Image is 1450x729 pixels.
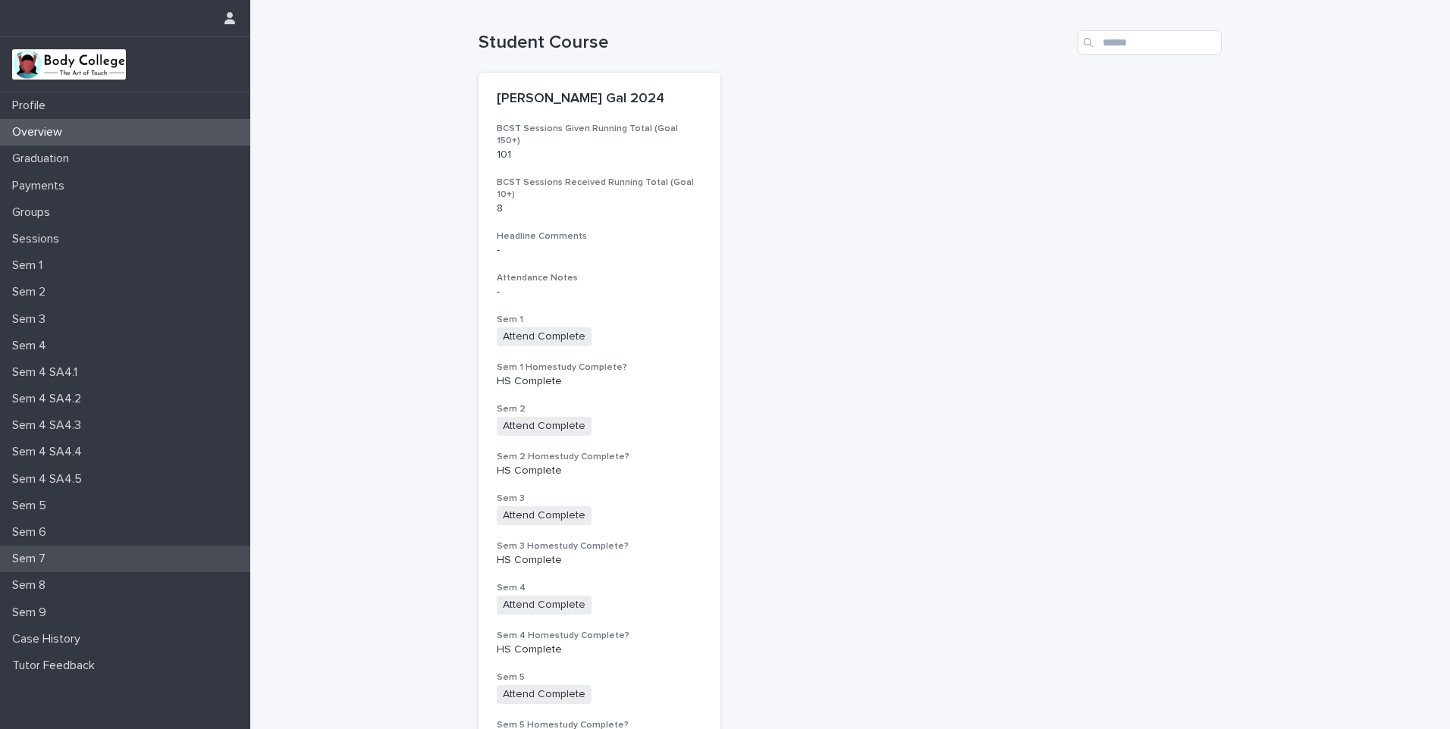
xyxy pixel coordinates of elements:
p: HS Complete [497,643,702,656]
p: Sem 3 [6,312,58,327]
p: Graduation [6,152,81,166]
p: Sem 7 [6,552,58,566]
h3: Sem 3 Homestudy Complete? [497,540,702,552]
h3: Sem 2 [497,403,702,415]
p: HS Complete [497,375,702,388]
h3: Attendance Notes [497,272,702,284]
h3: Sem 1 Homestudy Complete? [497,361,702,374]
p: Profile [6,99,58,113]
p: Tutor Feedback [6,659,107,673]
p: Payments [6,179,77,193]
p: Sem 4 SA4.5 [6,472,94,487]
p: Sem 9 [6,605,58,620]
span: Attend Complete [497,685,592,704]
p: Sem 8 [6,578,58,593]
h3: Sem 3 [497,493,702,505]
p: Overview [6,125,74,139]
p: Sem 4 [6,339,58,353]
div: - [497,244,702,257]
p: Sem 2 [6,285,58,299]
p: [PERSON_NAME] Gal 2024 [497,91,702,108]
h3: BCST Sessions Received Running Total (Goal 10+) [497,177,702,201]
p: Groups [6,205,62,220]
img: xvtzy2PTuGgGH0xbwGb2 [12,49,126,80]
span: Attend Complete [497,596,592,615]
h3: Sem 4 [497,582,702,594]
span: Attend Complete [497,417,592,436]
h3: BCST Sessions Given Running Total (Goal 150+) [497,123,702,147]
h1: Student Course [479,32,1072,54]
h3: Sem 5 [497,671,702,684]
p: HS Complete [497,465,702,477]
p: Sem 5 [6,499,58,513]
h3: Sem 1 [497,314,702,326]
p: 8 [497,202,702,215]
input: Search [1078,30,1222,55]
h3: Sem 4 Homestudy Complete? [497,630,702,642]
h3: Headline Comments [497,230,702,242]
span: Attend Complete [497,506,592,525]
p: Sem 4 SA4.3 [6,418,93,433]
p: 101 [497,149,702,161]
div: - [497,286,702,299]
h3: Sem 2 Homestudy Complete? [497,451,702,463]
span: Attend Complete [497,327,592,346]
p: Sessions [6,232,71,246]
p: Case History [6,632,93,646]
p: Sem 1 [6,258,55,273]
p: Sem 4 SA4.2 [6,392,93,406]
p: Sem 4 SA4.4 [6,445,94,459]
p: HS Complete [497,554,702,567]
p: Sem 4 SA4.1 [6,365,89,380]
p: Sem 6 [6,525,58,540]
